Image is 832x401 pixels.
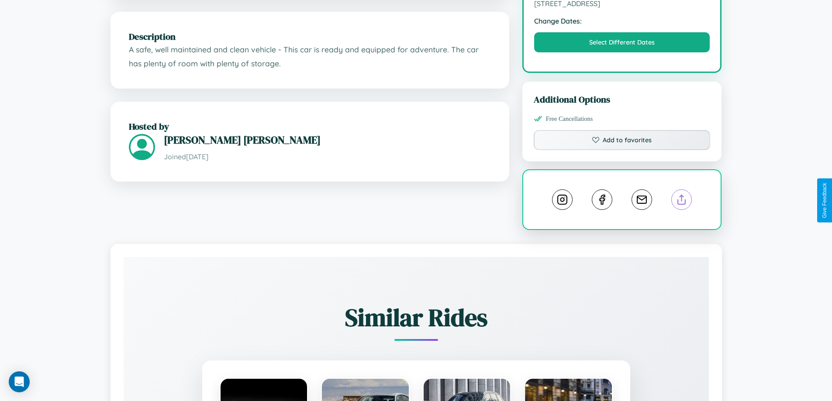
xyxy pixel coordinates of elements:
[154,301,678,334] h2: Similar Rides
[534,32,710,52] button: Select Different Dates
[534,17,710,25] strong: Change Dates:
[129,120,491,133] h2: Hosted by
[129,43,491,70] p: A safe, well maintained and clean vehicle - This car is ready and equipped for adventure. The car...
[546,115,593,123] span: Free Cancellations
[164,133,491,147] h3: [PERSON_NAME] [PERSON_NAME]
[822,183,828,218] div: Give Feedback
[534,130,711,150] button: Add to favorites
[9,371,30,392] div: Open Intercom Messenger
[534,93,711,106] h3: Additional Options
[164,151,491,163] p: Joined [DATE]
[129,30,491,43] h2: Description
